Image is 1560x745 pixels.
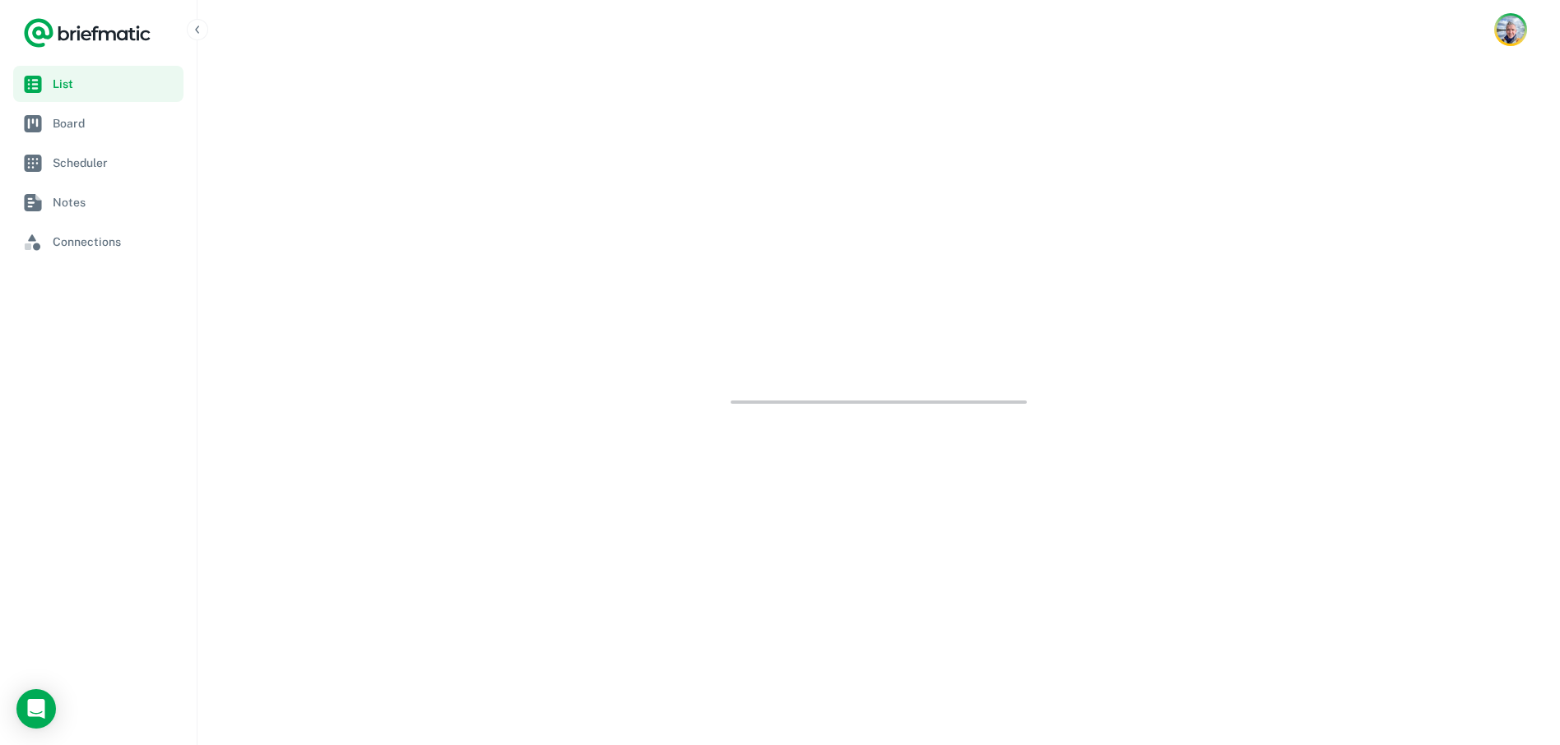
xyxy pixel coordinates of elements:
[13,145,183,181] a: Scheduler
[53,193,177,211] span: Notes
[53,154,177,172] span: Scheduler
[53,233,177,251] span: Connections
[53,75,177,93] span: List
[13,66,183,102] a: List
[13,105,183,141] a: Board
[16,689,56,729] div: Open Intercom Messenger
[23,16,151,49] a: Logo
[13,184,183,220] a: Notes
[1494,13,1527,46] button: Account button
[1497,16,1525,44] img: David Hall
[13,224,183,260] a: Connections
[53,114,177,132] span: Board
